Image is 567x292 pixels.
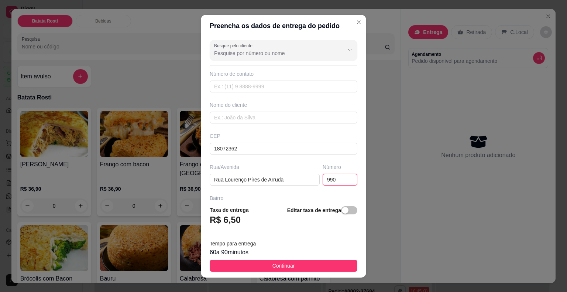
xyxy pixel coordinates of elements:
input: Ex.: 00000-000 [210,143,357,155]
input: Ex.: Rua Oscar Freire [210,174,320,186]
strong: Editar taxa de entrega [287,207,341,213]
input: Busque pelo cliente [214,50,332,57]
span: Continuar [272,262,295,270]
input: Ex.: João da Silva [210,112,357,123]
strong: Taxa de entrega [210,207,249,213]
button: Continuar [210,260,357,272]
h3: R$ 6,50 [210,214,241,226]
button: Close [353,16,365,28]
header: Preencha os dados de entrega do pedido [201,15,366,37]
input: Ex.: (11) 9 8888-9999 [210,81,357,92]
div: Nome do cliente [210,101,357,109]
span: Tempo para entrega [210,241,256,247]
input: Ex.: 44 [323,174,357,186]
label: Busque pelo cliente [214,43,255,49]
button: Show suggestions [344,44,356,56]
div: 60 a 90 minutos [210,248,357,257]
div: Número [323,163,357,171]
div: CEP [210,132,357,140]
div: Bairro [210,194,357,202]
div: Rua/Avenida [210,163,320,171]
div: Número de contato [210,70,357,78]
